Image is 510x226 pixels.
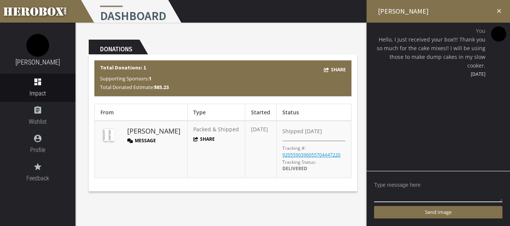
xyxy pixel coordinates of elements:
[89,40,139,55] h2: Donations
[245,121,277,178] td: [DATE]
[193,136,215,142] button: Share
[372,70,485,78] span: [DATE]
[491,26,506,42] img: image
[187,104,245,121] th: Type
[100,64,146,71] b: Total Donations: 1
[277,104,351,121] th: Status
[149,75,151,82] b: 1
[372,26,485,35] span: You
[95,104,188,121] th: From
[100,84,169,91] span: Total Donated Estimate:
[425,209,451,215] span: Send Image
[26,34,49,57] img: image
[282,159,316,165] span: Tracking Status:
[282,145,306,151] p: Tracking #:
[100,75,151,82] span: Supporting Sponsors:
[496,8,502,14] i: close
[282,152,341,158] a: 9205590396055704447220
[127,126,180,136] a: [PERSON_NAME]
[15,58,60,66] a: [PERSON_NAME]
[193,126,239,133] span: Packed & Shipped
[127,137,156,144] button: Message
[324,65,346,74] button: Share
[372,35,485,70] span: Hello, I just received your box!!! Thank you so much for the cake mixes!! I will be using those t...
[94,60,351,96] div: Total Donations: 1
[100,126,119,145] img: image
[282,128,322,135] span: Shipped [DATE]
[282,165,307,172] span: DELIVERED
[154,84,169,91] b: $85.23
[245,104,277,121] th: Started
[33,77,42,86] i: dashboard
